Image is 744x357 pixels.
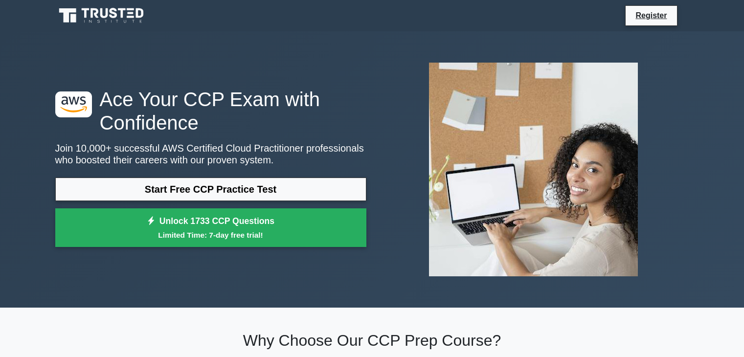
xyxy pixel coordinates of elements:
[55,208,366,247] a: Unlock 1733 CCP QuestionsLimited Time: 7-day free trial!
[68,229,354,241] small: Limited Time: 7-day free trial!
[630,9,673,22] a: Register
[55,88,366,134] h1: Ace Your CCP Exam with Confidence
[55,142,366,166] p: Join 10,000+ successful AWS Certified Cloud Practitioner professionals who boosted their careers ...
[55,331,689,350] h2: Why Choose Our CCP Prep Course?
[55,178,366,201] a: Start Free CCP Practice Test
